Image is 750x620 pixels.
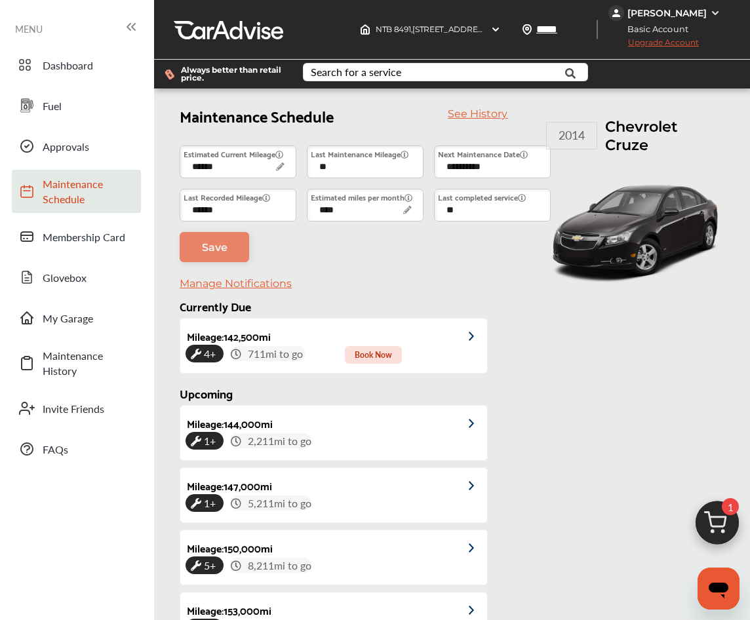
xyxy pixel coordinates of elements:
[201,555,218,575] span: 5+
[710,8,720,18] img: WGsFRI8htEPBVLJbROoPRyZpYNWhNONpIPPETTm6eUC0GeLEiAAAAAElFTkSuQmCC
[438,147,528,161] label: Next Maintenance Date
[311,67,401,77] div: Search for a service
[180,406,487,460] a: Mileage:144,000mi1+ 2,211mi to go
[12,88,141,123] a: Fuel
[245,495,311,511] span: 5,211 mi to go
[546,122,597,149] div: 2014
[43,442,134,457] span: FAQs
[43,139,134,154] span: Approvals
[180,296,251,316] span: Currently Due
[12,391,141,425] a: Invite Friends
[202,241,227,254] span: Save
[345,346,402,364] span: Book Now
[43,176,134,206] span: Maintenance Schedule
[686,495,749,558] img: cart_icon.3d0951e8.svg
[180,468,487,522] a: Mileage:147,000mi1+ 5,211mi to go
[12,170,141,213] a: Maintenance Schedule
[376,24,637,34] span: NTB 8491 , [STREET_ADDRESS][PERSON_NAME] Indian Land , SC 29707
[698,568,740,610] iframe: Button to launch messaging window
[180,406,273,432] div: Mileage : 144,000 mi
[605,117,715,154] h1: Chevrolet Cruze
[547,164,724,296] img: 8903_st0640_046.jpg
[12,48,141,82] a: Dashboard
[12,341,141,385] a: Maintenance History
[201,431,218,451] span: 1+
[438,190,526,204] label: Last completed service
[180,319,487,373] a: Mileage:142,500mi4+ 711mi to go Book Now
[597,20,598,39] img: header-divider.bc55588e.svg
[245,558,311,573] span: 8,211 mi to go
[12,220,141,254] a: Membership Card
[12,432,141,466] a: FAQs
[184,147,283,161] label: Estimated Current Mileage
[311,190,412,204] label: Estimated miles per month
[180,592,271,619] div: Mileage : 153,000 mi
[43,98,134,113] span: Fuel
[360,24,370,35] img: header-home-logo.8d720a4f.svg
[469,481,487,490] img: grCAAAAAElFTkSuQmCC
[627,7,707,19] div: [PERSON_NAME]
[469,419,487,428] img: grCAAAAAElFTkSuQmCC
[165,69,174,80] img: dollor_label_vector.a70140d1.svg
[201,343,218,364] span: 4+
[469,543,487,552] img: grCAAAAAElFTkSuQmCC
[43,401,134,416] span: Invite Friends
[180,468,272,494] div: Mileage : 147,000 mi
[15,24,43,34] span: MENU
[610,22,698,36] span: Basic Account
[245,346,306,361] span: 711 mi to go
[180,530,273,556] div: Mileage : 150,000 mi
[722,498,739,515] span: 1
[43,58,134,73] span: Dashboard
[12,129,141,163] a: Approvals
[608,37,699,54] span: Upgrade Account
[245,433,311,448] span: 2,211 mi to go
[181,66,282,82] span: Always better than retail price.
[469,332,487,341] img: grCAAAAAElFTkSuQmCC
[184,190,270,204] label: Last Recorded Mileage
[448,107,507,120] a: See History
[180,319,271,345] div: Mileage : 142,500 mi
[43,311,134,326] span: My Garage
[180,232,249,262] a: Save
[12,301,141,335] a: My Garage
[180,383,233,403] span: Upcoming
[43,348,134,378] span: Maintenance History
[311,147,408,161] label: Last Maintenance Mileage
[12,260,141,294] a: Glovebox
[608,5,624,21] img: jVpblrzwTbfkPYzPPzSLxeg0AAAAASUVORK5CYII=
[180,106,334,126] h1: Maintenance Schedule
[522,24,532,35] img: location_vector.a44bc228.svg
[180,530,487,585] a: Mileage:150,000mi5+ 8,211mi to go
[490,24,501,35] img: header-down-arrow.9dd2ce7d.svg
[469,606,487,615] img: grCAAAAAElFTkSuQmCC
[43,270,134,285] span: Glovebox
[201,493,218,513] span: 1+
[180,277,292,290] a: Manage Notifications
[43,229,134,244] span: Membership Card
